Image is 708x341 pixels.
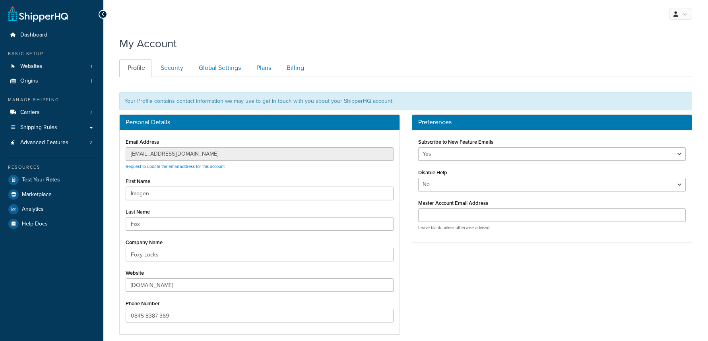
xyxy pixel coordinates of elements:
[126,270,144,276] label: Website
[126,301,160,306] label: Phone Number
[6,50,97,57] div: Basic Setup
[6,120,97,135] a: Shipping Rules
[90,109,92,116] span: 7
[119,36,177,51] h1: My Account
[418,225,686,231] p: Leave blank unless otherwise advised
[6,164,97,171] div: Resources
[6,173,97,187] a: Test Your Rates
[6,105,97,120] li: Carriers
[6,96,97,103] div: Manage Shipping
[126,163,225,170] a: Request to update the email address for this account
[22,206,44,213] span: Analytics
[119,92,692,110] div: Your Profile contains contact information we may use to get in touch with you about your ShipperH...
[126,178,150,184] label: First Name
[20,63,43,70] span: Websites
[6,202,97,216] a: Analytics
[20,32,47,39] span: Dashboard
[22,177,60,183] span: Test Your Rates
[418,170,447,175] label: Disable Help
[278,59,310,77] a: Billing
[20,139,68,146] span: Advanced Features
[126,239,163,245] label: Company Name
[248,59,277,77] a: Plans
[20,78,38,85] span: Origins
[6,217,97,231] a: Help Docs
[6,135,97,150] li: Advanced Features
[91,63,92,70] span: 1
[6,135,97,150] a: Advanced Features 2
[418,139,493,145] label: Subscribe to New Feature Emails
[6,187,97,202] a: Marketplace
[22,191,52,198] span: Marketplace
[6,105,97,120] a: Carriers 7
[22,221,48,227] span: Help Docs
[20,124,57,131] span: Shipping Rules
[190,59,247,77] a: Global Settings
[6,74,97,89] li: Origins
[89,139,92,146] span: 2
[119,59,151,77] a: Profile
[152,59,190,77] a: Security
[126,139,159,145] label: Email Address
[6,74,97,89] a: Origins 1
[126,209,150,215] label: Last Name
[91,78,92,85] span: 1
[8,6,68,22] a: ShipperHQ Home
[126,119,394,126] h3: Personal Details
[20,109,40,116] span: Carriers
[418,119,686,126] h3: Preferences
[6,59,97,74] li: Websites
[418,200,488,206] label: Master Account Email Address
[6,28,97,42] a: Dashboard
[6,59,97,74] a: Websites 1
